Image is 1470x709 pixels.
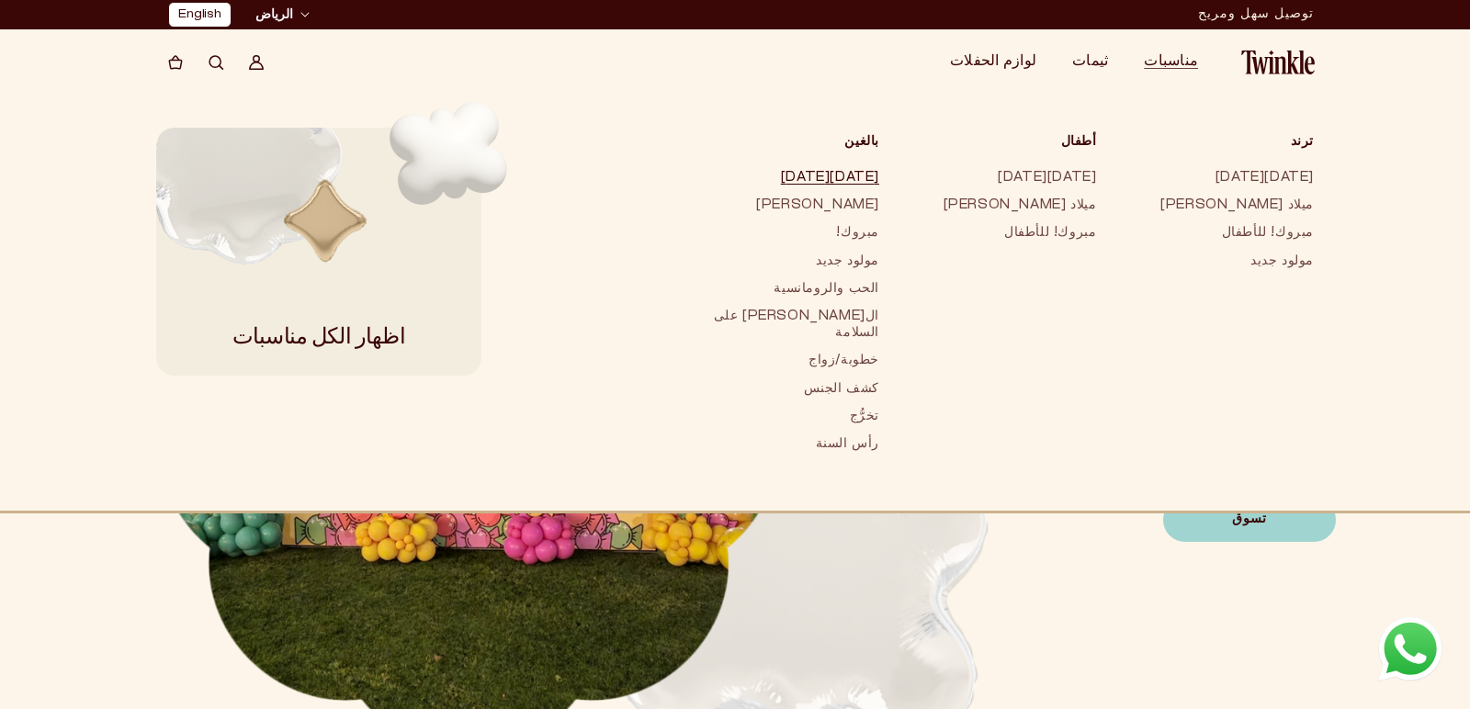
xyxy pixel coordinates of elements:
[1144,55,1198,70] a: مناسبات
[916,128,1097,157] span: أطفال
[699,347,880,375] a: خطوبة/زواج
[916,219,1097,247] a: مبروك! للأطفال
[699,303,880,347] a: ال[PERSON_NAME] على السلامة
[939,44,1061,81] summary: لوازم الحفلات
[699,403,880,431] a: تخرُّج
[1134,248,1315,276] a: مولود جديد
[1241,51,1315,74] img: Twinkle
[1198,1,1314,28] div: إعلان
[950,55,1036,69] span: لوازم الحفلات
[261,157,390,286] img: 3D golden Balloon
[255,6,293,25] span: الرياض
[916,192,1097,219] a: ميلاد [PERSON_NAME]
[156,128,377,305] img: 3D white Balloon
[699,164,880,192] a: [DATE][DATE]
[1134,192,1315,219] a: ميلاد [PERSON_NAME]
[232,317,406,354] h5: اظهار الكل مناسبات
[1134,164,1315,192] a: [DATE][DATE]
[916,164,1097,192] a: [DATE][DATE]
[699,219,880,247] a: مبروك!
[250,5,315,26] button: الرياض
[1144,55,1198,69] span: مناسبات
[1072,55,1108,69] span: ثيمات
[1134,128,1315,157] span: ترند
[178,6,221,25] a: English
[1134,219,1315,247] a: مبروك! للأطفال
[699,431,880,458] a: رأس السنة
[1163,498,1336,542] a: تسوق
[950,55,1036,70] a: لوازم الحفلات
[363,68,534,239] img: white Balloon
[1198,1,1314,28] p: توصيل سهل ومريح
[699,128,880,157] span: بالغين
[699,276,880,303] a: الحب والرومانسية
[196,42,236,83] summary: يبحث
[1072,55,1108,70] a: ثيمات
[156,128,481,376] a: white Balloon 3D golden Balloon 3D white Balloon اظهار الكل مناسبات
[699,248,880,276] a: مولود جديد
[1061,44,1133,81] summary: ثيمات
[699,376,880,403] a: كشف الجنس
[1133,44,1223,81] summary: مناسبات
[699,192,880,219] a: [PERSON_NAME]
